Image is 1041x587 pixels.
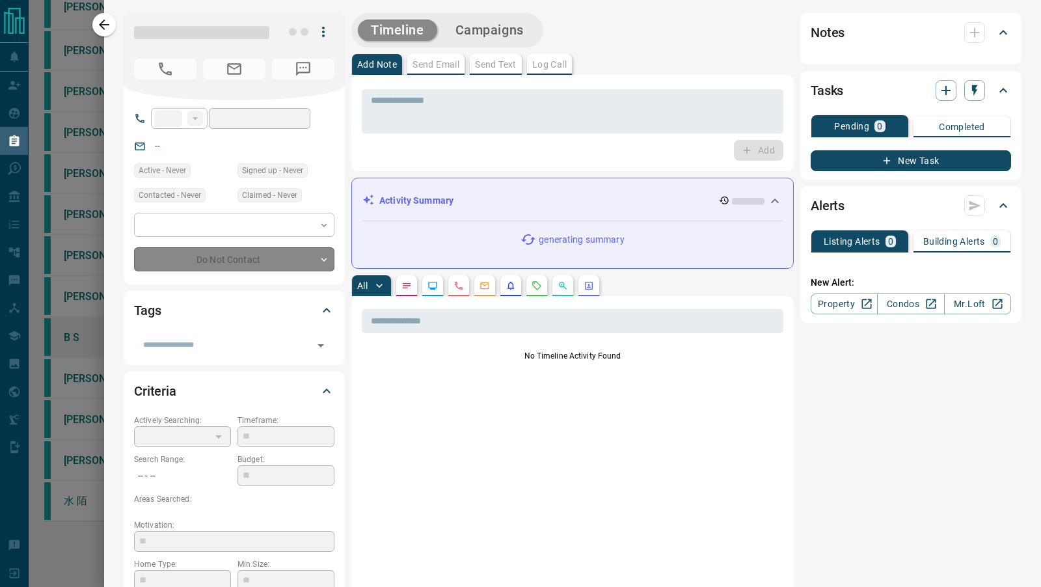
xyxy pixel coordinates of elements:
p: generating summary [539,233,624,247]
div: Activity Summary [362,189,783,213]
span: No Number [272,59,334,79]
svg: Lead Browsing Activity [427,280,438,291]
p: New Alert: [811,276,1011,290]
p: Pending [834,122,869,131]
p: 0 [888,237,893,246]
a: Property [811,293,878,314]
p: Actively Searching: [134,415,231,426]
svg: Opportunities [558,280,568,291]
p: 0 [877,122,882,131]
svg: Requests [532,280,542,291]
span: Claimed - Never [242,189,297,202]
p: -- - -- [134,465,231,487]
span: No Number [134,59,196,79]
p: Search Range: [134,454,231,465]
div: Tags [134,295,334,326]
button: New Task [811,150,1011,171]
p: Motivation: [134,519,334,531]
p: Building Alerts [923,237,985,246]
span: Active - Never [139,164,186,177]
p: 0 [993,237,998,246]
div: Alerts [811,190,1011,221]
span: Signed up - Never [242,164,303,177]
span: Contacted - Never [139,189,201,202]
a: Mr.Loft [944,293,1011,314]
p: Listing Alerts [824,237,880,246]
p: Budget: [237,454,334,465]
p: Activity Summary [379,194,453,208]
div: Do Not Contact [134,247,334,271]
div: Tasks [811,75,1011,106]
svg: Listing Alerts [506,280,516,291]
h2: Tags [134,300,161,321]
h2: Tasks [811,80,843,101]
span: No Email [203,59,265,79]
svg: Agent Actions [584,280,594,291]
svg: Notes [401,280,412,291]
p: Min Size: [237,558,334,570]
h2: Notes [811,22,845,43]
p: No Timeline Activity Found [362,350,783,362]
h2: Criteria [134,381,176,402]
p: Completed [939,122,985,131]
button: Open [312,336,330,355]
button: Timeline [358,20,437,41]
button: Campaigns [442,20,537,41]
svg: Emails [480,280,490,291]
p: Timeframe: [237,415,334,426]
div: Criteria [134,375,334,407]
a: Condos [877,293,944,314]
h2: Alerts [811,195,845,216]
p: All [357,281,368,290]
p: Add Note [357,60,397,69]
div: Notes [811,17,1011,48]
p: Areas Searched: [134,493,334,505]
a: -- [155,141,160,151]
p: Home Type: [134,558,231,570]
svg: Calls [453,280,464,291]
